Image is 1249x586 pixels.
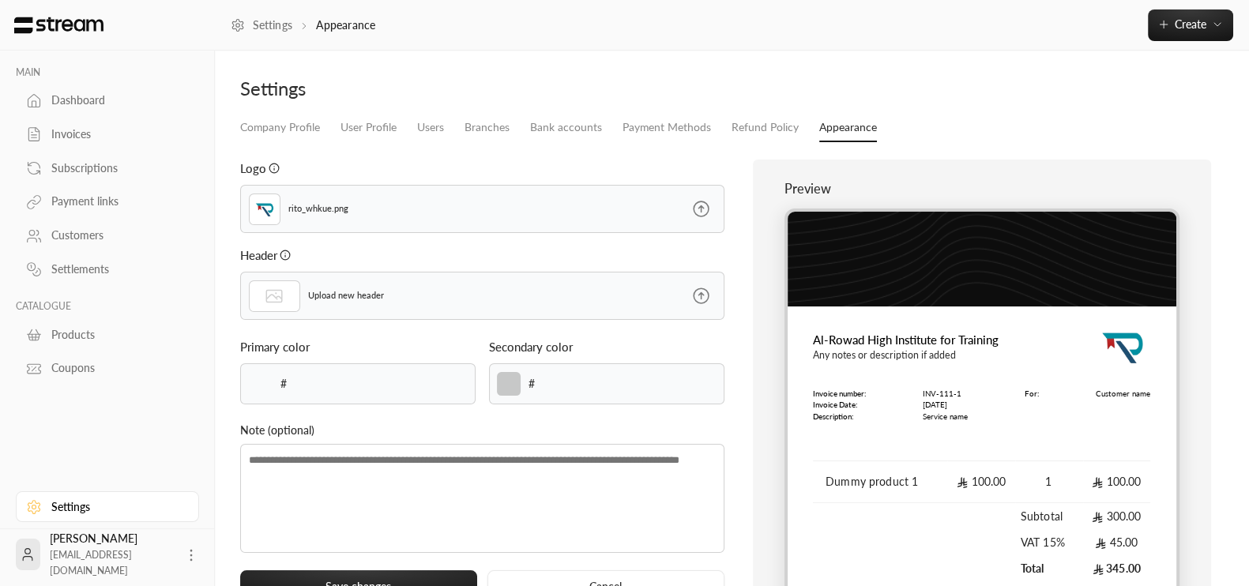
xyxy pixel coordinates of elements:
div: Dashboard [51,92,179,108]
a: Products [16,319,199,350]
div: [PERSON_NAME] [50,531,174,578]
div: Coupons [51,360,179,376]
a: Payment links [16,186,199,217]
p: Preview [784,179,1179,198]
div: Settlements [51,261,179,277]
th: Quantity [1015,435,1082,462]
td: 100.00 [1083,461,1151,503]
p: Any notes or description if added [813,348,999,363]
div: Settings [240,76,724,101]
th: Product [813,435,947,462]
p: Header [240,246,277,264]
td: 345.00 [1083,555,1151,581]
p: Description: [813,411,866,423]
p: Service name [923,411,968,423]
div: Payment links [51,193,179,209]
a: Appearance [819,114,877,142]
p: [DATE] [923,399,968,411]
p: Note (optional) [240,422,724,438]
svg: It must not be larger then 1MB. The supported MIME types are JPG and PNG. [269,163,280,174]
p: Primary color [240,338,310,355]
p: Logo [240,160,266,177]
a: Settlements [16,254,199,285]
span: Create [1175,17,1206,31]
p: Customer name [1096,388,1150,400]
table: Products Preview [813,435,1150,582]
p: CATALOGUE [16,300,199,313]
p: Al-Rowad High Institute for Training [813,331,999,348]
p: Upload new header [308,289,384,302]
nav: breadcrumb [231,17,375,33]
div: Subscriptions [51,160,179,176]
div: Settings [51,499,179,515]
a: Payment Methods [623,114,711,141]
button: Create [1148,9,1233,41]
img: Logo [1095,319,1150,374]
td: Dummy product 1 [813,461,947,503]
p: rito_whkue.png [288,202,348,216]
a: Settings [231,17,292,33]
p: # [529,375,535,393]
div: Products [51,327,179,343]
svg: It must not be larger than 1MB. The supported MIME types are JPG and PNG. [280,250,291,261]
p: # [280,375,287,393]
th: Price [947,435,1015,462]
a: User Profile [340,114,397,141]
td: 300.00 [1083,503,1151,529]
a: Settings [16,491,199,522]
a: Customers [16,220,199,251]
td: 45.00 [1083,529,1151,555]
div: Invoices [51,126,179,142]
a: Subscriptions [16,152,199,183]
a: Users [417,114,444,141]
p: Appearance [316,17,375,33]
img: Logo [13,17,105,34]
a: Invoices [16,119,199,150]
td: VAT 15% [1015,529,1082,555]
p: For: [1025,388,1039,400]
td: Subtotal [1015,503,1082,529]
p: Invoice number: [813,388,866,400]
img: Logo [253,197,277,221]
span: [EMAIL_ADDRESS][DOMAIN_NAME] [50,549,132,577]
th: Total [1083,435,1151,462]
img: header.png [788,212,1176,306]
a: Dashboard [16,85,199,116]
a: Company Profile [240,114,320,141]
p: INV-111-1 [923,388,968,400]
a: Branches [465,114,510,141]
span: 1 [1041,474,1057,490]
a: Bank accounts [530,114,602,141]
td: Total [1015,555,1082,581]
a: Coupons [16,353,199,384]
p: Invoice Date: [813,399,866,411]
div: Customers [51,227,179,243]
p: Secondary color [489,338,573,355]
a: Refund Policy [732,114,799,141]
td: 100.00 [947,461,1015,503]
p: MAIN [16,66,199,79]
